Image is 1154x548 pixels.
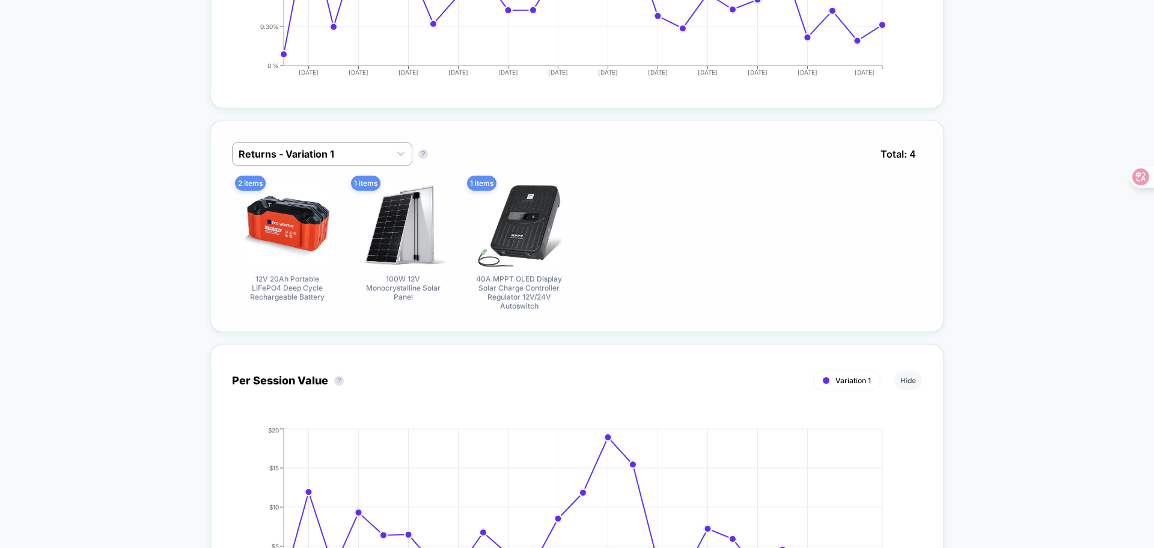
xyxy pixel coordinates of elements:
[855,69,875,76] tspan: [DATE]
[835,376,871,385] span: Variation 1
[361,184,445,268] img: 100W 12V Monocrystalline Solar Panel
[474,274,564,310] span: 40A MPPT OLED Display Solar Charge Controller Regulator 12V/24V Autoswitch
[798,69,817,76] tspan: [DATE]
[548,69,568,76] tspan: [DATE]
[418,149,428,159] button: ?
[698,69,718,76] tspan: [DATE]
[299,69,319,76] tspan: [DATE]
[269,464,279,471] tspan: $15
[875,142,922,166] span: Total: 4
[349,69,368,76] tspan: [DATE]
[477,184,561,268] img: 40A MPPT OLED Display Solar Charge Controller Regulator 12V/24V Autoswitch
[242,274,332,301] span: 12V 20Ah Portable LiFePO4 Deep Cycle Rechargeable Battery
[245,184,329,268] img: 12V 20Ah Portable LiFePO4 Deep Cycle Rechargeable Battery
[260,22,279,29] tspan: 0.30%
[894,371,922,390] button: Hide
[448,69,468,76] tspan: [DATE]
[498,69,518,76] tspan: [DATE]
[235,176,266,191] span: 2 items
[598,69,618,76] tspan: [DATE]
[268,426,279,434] tspan: $20
[269,503,279,510] tspan: $10
[267,61,279,69] tspan: 0 %
[467,176,496,191] span: 1 items
[748,69,768,76] tspan: [DATE]
[334,376,344,386] button: ?
[358,274,448,301] span: 100W 12V Monocrystalline Solar Panel
[398,69,418,76] tspan: [DATE]
[648,69,668,76] tspan: [DATE]
[351,176,380,191] span: 1 items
